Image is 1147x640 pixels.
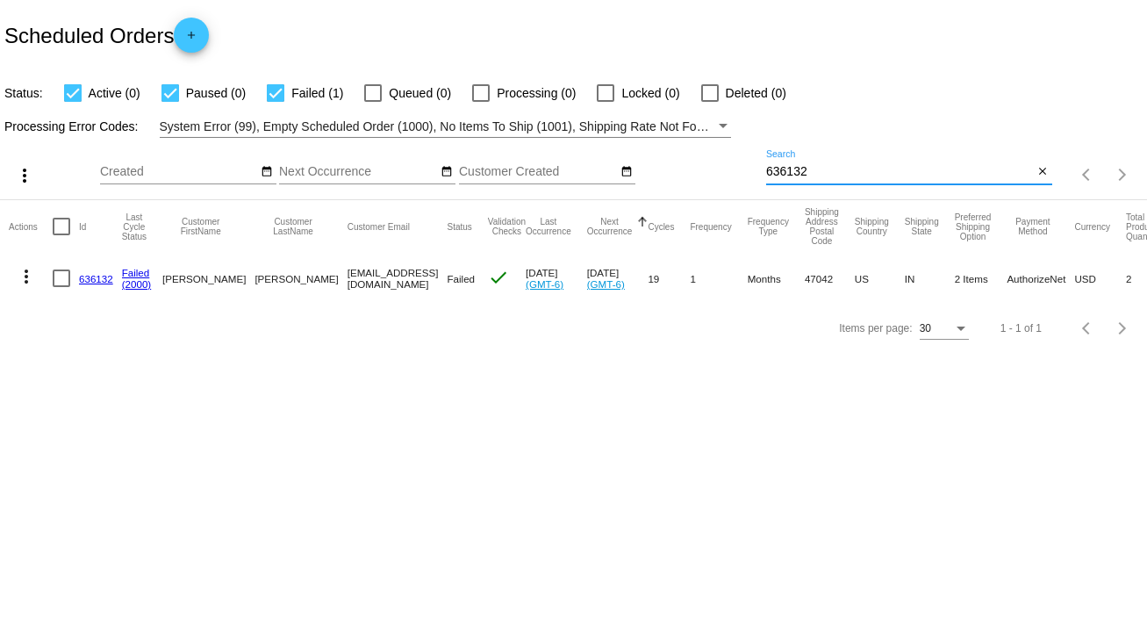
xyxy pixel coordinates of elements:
mat-cell: 47042 [805,253,855,304]
mat-cell: Months [748,253,805,304]
mat-cell: [PERSON_NAME] [254,253,347,304]
button: Next page [1105,311,1140,346]
button: Change sorting for FrequencyType [748,217,789,236]
button: Previous page [1070,311,1105,346]
button: Change sorting for Status [447,221,471,232]
span: Queued (0) [389,83,451,104]
button: Change sorting for ShippingCountry [855,217,889,236]
mat-icon: check [488,267,509,288]
a: Failed [122,267,150,278]
h2: Scheduled Orders [4,18,209,53]
span: Paused (0) [186,83,246,104]
span: 30 [920,322,931,334]
input: Customer Created [459,165,617,179]
span: Active (0) [89,83,140,104]
span: Failed (1) [291,83,343,104]
mat-icon: date_range [261,165,273,179]
span: Processing Error Codes: [4,119,139,133]
mat-cell: [DATE] [587,253,649,304]
span: Failed [447,273,475,284]
button: Change sorting for Cycles [648,221,674,232]
span: Deleted (0) [726,83,786,104]
button: Previous page [1070,157,1105,192]
mat-cell: 1 [690,253,747,304]
a: (GMT-6) [526,278,563,290]
mat-cell: 19 [648,253,690,304]
button: Change sorting for ShippingState [905,217,939,236]
button: Change sorting for CurrencyIso [1074,221,1110,232]
span: Processing (0) [497,83,576,104]
mat-select: Items per page: [920,323,969,335]
button: Change sorting for PaymentMethod.Type [1007,217,1058,236]
div: Items per page: [839,322,912,334]
input: Next Occurrence [279,165,437,179]
span: Status: [4,86,43,100]
mat-icon: close [1036,165,1049,179]
mat-select: Filter by Processing Error Codes [160,116,731,138]
input: Created [100,165,258,179]
button: Change sorting for LastOccurrenceUtc [526,217,571,236]
mat-cell: [DATE] [526,253,587,304]
mat-header-cell: Validation Checks [488,200,526,253]
button: Change sorting for CustomerFirstName [162,217,239,236]
span: Locked (0) [621,83,679,104]
mat-cell: 2 Items [955,253,1007,304]
button: Change sorting for ShippingPostcode [805,207,839,246]
mat-cell: US [855,253,905,304]
button: Change sorting for LastProcessingCycleId [122,212,147,241]
button: Clear [1034,163,1052,182]
mat-icon: more_vert [14,165,35,186]
mat-cell: USD [1074,253,1126,304]
button: Change sorting for Frequency [690,221,731,232]
mat-icon: date_range [620,165,633,179]
a: 636132 [79,273,113,284]
mat-header-cell: Actions [9,200,53,253]
button: Change sorting for Id [79,221,86,232]
button: Change sorting for CustomerLastName [254,217,331,236]
mat-icon: add [181,29,202,50]
button: Change sorting for CustomerEmail [348,221,410,232]
mat-cell: [PERSON_NAME] [162,253,254,304]
a: (2000) [122,278,152,290]
input: Search [766,165,1034,179]
mat-cell: IN [905,253,955,304]
mat-cell: AuthorizeNet [1007,253,1074,304]
button: Change sorting for PreferredShippingOption [955,212,992,241]
mat-cell: [EMAIL_ADDRESS][DOMAIN_NAME] [348,253,448,304]
button: Change sorting for NextOccurrenceUtc [587,217,633,236]
div: 1 - 1 of 1 [1000,322,1042,334]
button: Next page [1105,157,1140,192]
mat-icon: date_range [441,165,453,179]
mat-icon: more_vert [16,266,37,287]
a: (GMT-6) [587,278,625,290]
